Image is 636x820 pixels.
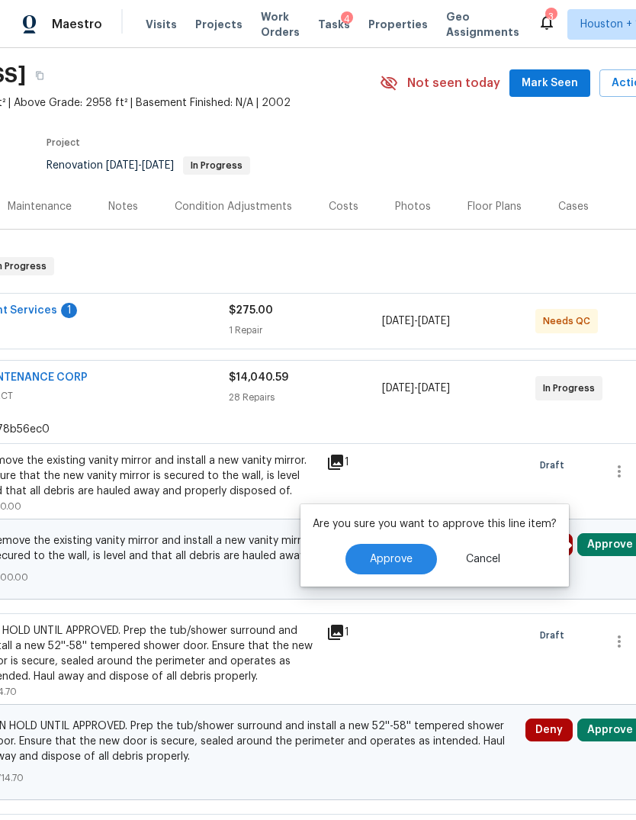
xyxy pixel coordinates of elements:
[146,17,177,32] span: Visits
[142,160,174,171] span: [DATE]
[185,161,249,170] span: In Progress
[106,160,174,171] span: -
[195,17,243,32] span: Projects
[326,453,386,471] div: 1
[47,138,80,147] span: Project
[318,19,350,30] span: Tasks
[329,199,358,214] div: Costs
[368,17,428,32] span: Properties
[418,383,450,394] span: [DATE]
[558,199,589,214] div: Cases
[543,381,601,396] span: In Progress
[108,199,138,214] div: Notes
[382,381,450,396] span: -
[261,9,300,40] span: Work Orders
[540,458,570,473] span: Draft
[382,383,414,394] span: [DATE]
[229,323,382,338] div: 1 Repair
[175,199,292,214] div: Condition Adjustments
[509,69,590,98] button: Mark Seen
[229,390,382,405] div: 28 Repairs
[467,199,522,214] div: Floor Plans
[418,316,450,326] span: [DATE]
[52,17,102,32] span: Maestro
[442,544,525,574] button: Cancel
[61,303,77,318] div: 1
[525,719,573,741] button: Deny
[47,160,250,171] span: Renovation
[370,554,413,565] span: Approve
[545,9,556,24] div: 3
[540,628,570,643] span: Draft
[229,305,273,316] span: $275.00
[345,544,437,574] button: Approve
[26,62,53,89] button: Copy Address
[395,199,431,214] div: Photos
[106,160,138,171] span: [DATE]
[313,516,557,532] p: Are you sure you want to approve this line item?
[407,76,500,91] span: Not seen today
[326,623,386,642] div: 1
[382,314,450,329] span: -
[446,9,519,40] span: Geo Assignments
[466,554,500,565] span: Cancel
[522,74,578,93] span: Mark Seen
[382,316,414,326] span: [DATE]
[543,314,596,329] span: Needs QC
[8,199,72,214] div: Maintenance
[229,372,288,383] span: $14,040.59
[341,11,353,27] div: 4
